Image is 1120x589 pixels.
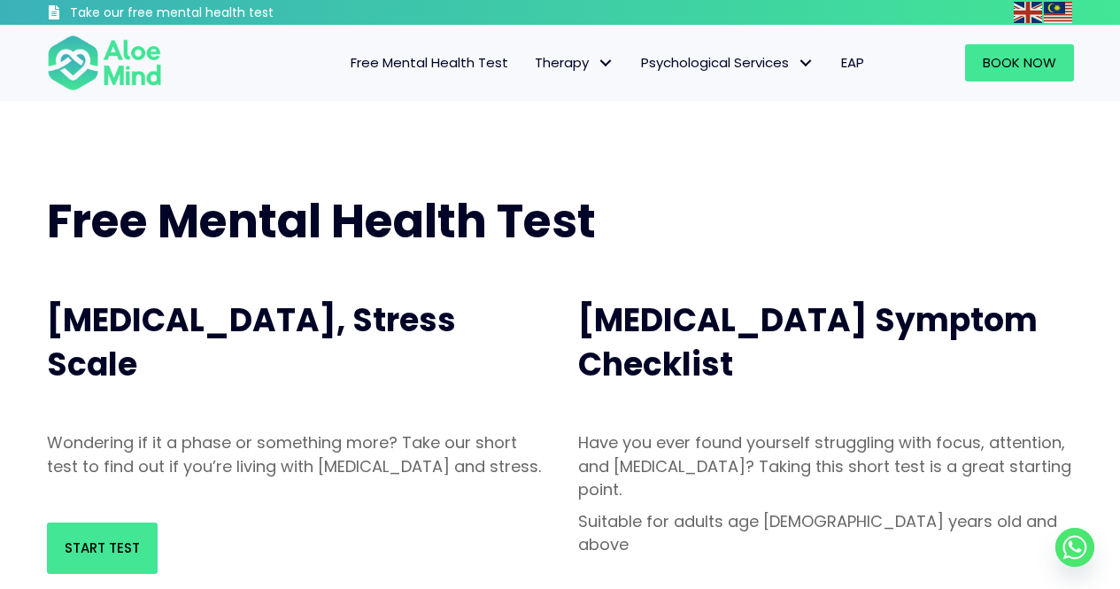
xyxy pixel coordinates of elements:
[47,523,158,574] a: Start Test
[1044,2,1072,23] img: ms
[793,50,819,76] span: Psychological Services: submenu
[641,53,815,72] span: Psychological Services
[841,53,864,72] span: EAP
[828,44,877,81] a: EAP
[47,189,596,253] span: Free Mental Health Test
[47,34,162,92] img: Aloe mind Logo
[578,431,1074,500] p: Have you ever found yourself struggling with focus, attention, and [MEDICAL_DATA]? Taking this sh...
[351,53,508,72] span: Free Mental Health Test
[1044,2,1074,22] a: Malay
[578,510,1074,556] p: Suitable for adults age [DEMOGRAPHIC_DATA] years old and above
[521,44,628,81] a: TherapyTherapy: submenu
[535,53,614,72] span: Therapy
[1055,528,1094,567] a: Whatsapp
[965,44,1074,81] a: Book Now
[70,4,368,22] h3: Take our free mental health test
[185,44,877,81] nav: Menu
[1014,2,1044,22] a: English
[578,298,1038,387] span: [MEDICAL_DATA] Symptom Checklist
[337,44,521,81] a: Free Mental Health Test
[628,44,828,81] a: Psychological ServicesPsychological Services: submenu
[65,539,140,557] span: Start Test
[47,4,368,25] a: Take our free mental health test
[47,298,456,387] span: [MEDICAL_DATA], Stress Scale
[593,50,619,76] span: Therapy: submenu
[47,431,543,477] p: Wondering if it a phase or something more? Take our short test to find out if you’re living with ...
[1014,2,1042,23] img: en
[983,53,1056,72] span: Book Now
